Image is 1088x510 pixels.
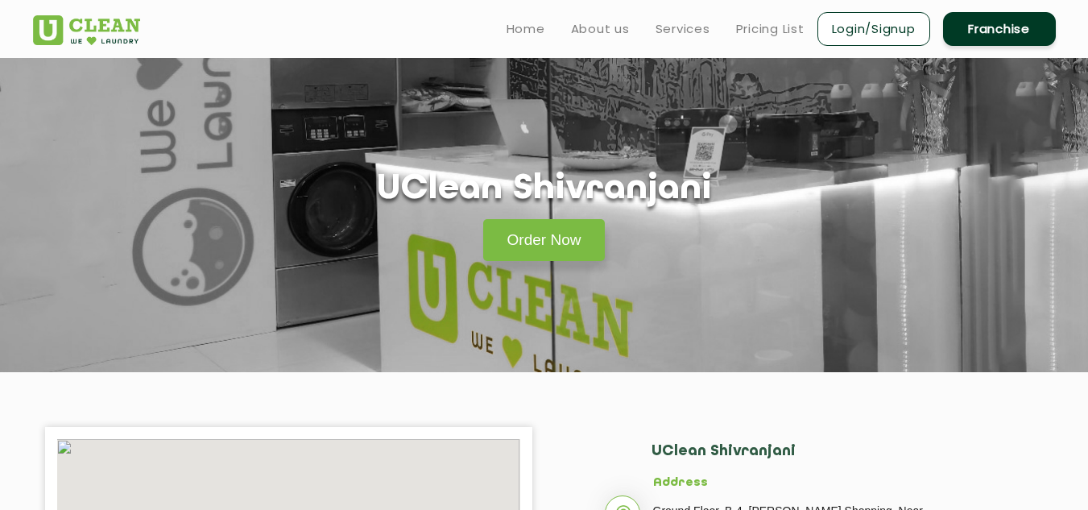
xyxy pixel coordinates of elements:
[33,15,140,45] img: UClean Laundry and Dry Cleaning
[507,19,545,39] a: Home
[652,443,995,476] h2: UClean Shivranjani
[653,476,995,491] h5: Address
[483,219,606,261] a: Order Now
[656,19,710,39] a: Services
[943,12,1056,46] a: Franchise
[377,169,712,210] h1: UClean Shivranjani
[736,19,805,39] a: Pricing List
[571,19,630,39] a: About us
[817,12,930,46] a: Login/Signup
